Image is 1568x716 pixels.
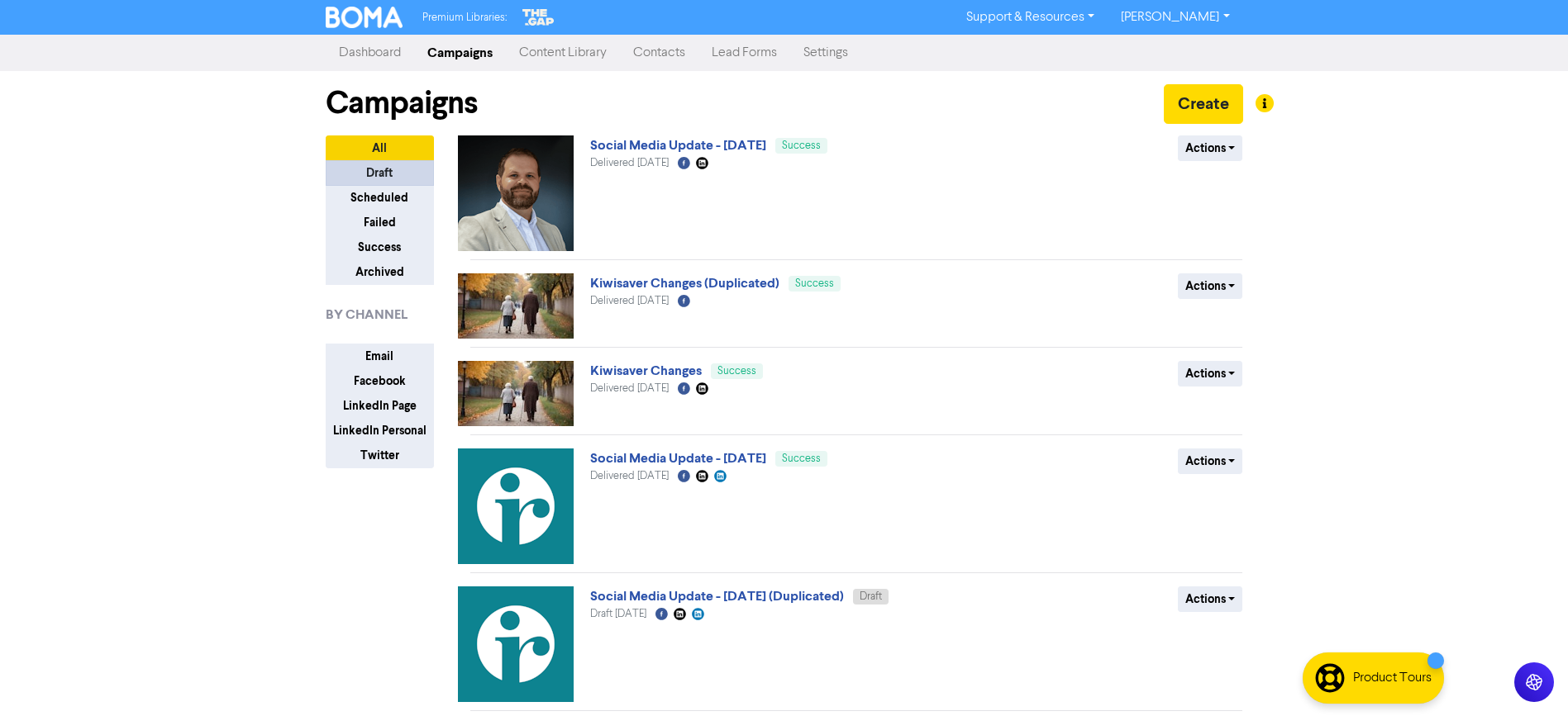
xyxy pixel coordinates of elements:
[953,4,1108,31] a: Support & Resources
[458,448,574,564] img: image_1752721915775.png
[326,305,407,325] span: BY CHANNEL
[590,137,766,154] a: Social Media Update - [DATE]
[458,586,574,702] img: image_1747289343997.png
[422,12,507,23] span: Premium Libraries:
[326,210,434,235] button: Failed
[326,135,434,161] button: All
[326,344,434,369] button: Email
[1485,637,1568,716] iframe: Chat Widget
[326,393,434,419] button: LinkedIn Page
[790,36,861,69] a: Settings
[717,366,756,377] span: Success
[698,36,790,69] a: Lead Forms
[1178,586,1243,612] button: Actions
[590,275,779,292] a: Kiwisaver Changes (Duplicated)
[1164,84,1243,124] button: Create
[326,36,414,69] a: Dashboard
[1178,273,1243,299] button: Actions
[326,368,434,394] button: Facebook
[506,36,620,69] a: Content Library
[620,36,698,69] a: Contacts
[326,259,434,285] button: Archived
[326,235,434,260] button: Success
[458,135,574,251] img: image_1755831339299.png
[860,591,882,602] span: Draft
[1178,448,1243,474] button: Actions
[326,185,434,211] button: Scheduled
[326,84,478,122] h1: Campaigns
[590,609,646,619] span: Draft [DATE]
[520,7,556,28] img: The Gap
[1178,361,1243,386] button: Actions
[590,471,669,481] span: Delivered [DATE]
[458,361,574,426] img: image_1750020886078.jpg
[782,453,821,464] span: Success
[1108,4,1242,31] a: [PERSON_NAME]
[590,450,766,467] a: Social Media Update - [DATE]
[458,273,574,339] img: image_1750020886078.jpg
[326,443,434,468] button: Twitter
[326,160,434,186] button: Draft
[326,7,403,28] img: BOMA Logo
[590,296,669,306] span: Delivered [DATE]
[590,588,844,605] a: Social Media Update - [DATE] (Duplicated)
[414,36,506,69] a: Campaigns
[795,278,834,289] span: Success
[782,140,821,151] span: Success
[326,418,434,443] button: LinkedIn Personal
[1178,135,1243,161] button: Actions
[590,363,702,379] a: Kiwisaver Changes
[590,383,669,394] span: Delivered [DATE]
[590,158,669,168] span: Delivered [DATE]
